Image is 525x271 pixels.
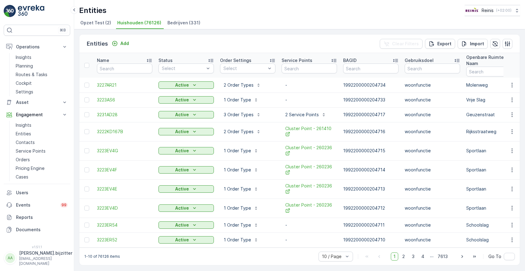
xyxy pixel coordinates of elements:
p: woonfunctie [405,167,460,173]
p: Active [175,148,189,154]
p: BAGID [343,57,357,64]
p: 2 Service Points [285,112,319,118]
p: Vrije Slag [466,97,522,103]
p: Gebruiksdoel [405,57,434,64]
a: 3223EV4F [97,167,152,173]
div: Toggle Row Selected [84,97,89,102]
a: Cases [13,173,70,181]
p: Cockpit [16,80,32,86]
p: [PERSON_NAME].bijzitter [19,250,72,256]
a: Pricing Engine [13,164,70,173]
span: 3223AS6 [97,97,152,103]
button: Reinis(+02:00) [465,5,520,16]
p: 1992200000204716 [343,129,399,135]
a: Cluster Point - 260236 [285,145,333,157]
a: Contacts [13,138,70,147]
p: Orders [16,157,30,163]
p: 2 Order Types [224,82,254,88]
p: Molenweg [466,82,522,88]
p: Geuzenstraat [466,112,522,118]
button: Clear Filters [380,39,423,49]
p: Insights [16,122,31,128]
p: ... [430,253,434,261]
div: Toggle Row Selected [84,129,89,134]
img: Reinis-Logo-Vrijstaand_Tekengebied-1-copy2_aBO4n7j.png [465,7,479,14]
p: Openbare Ruimte Naam [466,54,516,67]
span: Huishouden (76126) [117,20,161,26]
p: 1992200000204711 [343,222,399,228]
button: Operations [4,41,70,53]
img: logo [4,5,16,17]
p: - [285,97,333,103]
p: Entities [16,131,31,137]
p: 1992200000204710 [343,237,399,243]
button: Active [158,111,214,118]
p: woonfunctie [405,112,460,118]
a: Insights [13,121,70,129]
p: 1992200000204715 [343,148,399,154]
button: Active [158,204,214,212]
button: 3 Order Types [220,110,265,120]
p: Schoolslag [466,237,522,243]
input: Search [282,64,337,73]
p: woonfunctie [405,186,460,192]
p: woonfunctie [405,205,460,211]
button: Engagement [4,109,70,121]
p: 1992200000204733 [343,97,399,103]
a: Cluster Point - 260236 [285,202,333,215]
p: [EMAIL_ADDRESS][DOMAIN_NAME] [19,256,72,266]
p: Reports [16,214,68,220]
p: woonfunctie [405,237,460,243]
p: Active [175,129,189,135]
p: Active [175,205,189,211]
p: 1992200000204713 [343,186,399,192]
a: Settings [13,88,70,96]
a: Cluster Point - 261410 [285,125,333,138]
a: Events99 [4,199,70,211]
span: 2 [399,253,408,261]
p: 1-10 of 76126 items [84,254,120,259]
p: Active [175,222,189,228]
p: Sportlaan [466,167,522,173]
a: Reports [4,211,70,224]
a: Entities [13,129,70,138]
p: Sportlaan [466,186,522,192]
div: Toggle Row Selected [84,206,89,211]
input: Search [466,67,522,76]
p: woonfunctie [405,82,460,88]
p: 1992200000204714 [343,167,399,173]
span: 3 [409,253,417,261]
button: Active [158,166,214,174]
p: Settings [16,89,33,95]
span: 1 [391,253,398,261]
button: Active [158,236,214,244]
p: Sportlaan [466,148,522,154]
input: Search [97,64,152,73]
button: 1 Order Type [220,165,262,175]
p: Reinis [482,7,494,14]
span: 4 [419,253,427,261]
div: Toggle Row Selected [84,112,89,117]
p: Users [16,190,68,196]
a: Cluster Point - 260236 [285,164,333,176]
a: 3222KD167B [97,129,152,135]
a: 3223ER54 [97,222,152,228]
input: Search [405,64,460,73]
a: Insights [13,53,70,62]
a: 3227AR21 [97,82,152,88]
a: 3223EV4G [97,148,152,154]
div: Toggle Row Selected [84,187,89,191]
div: Toggle Row Selected [84,83,89,88]
a: Routes & Tasks [13,70,70,79]
p: Pricing Engine [16,165,45,171]
a: Cluster Point - 260236 [285,183,333,195]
